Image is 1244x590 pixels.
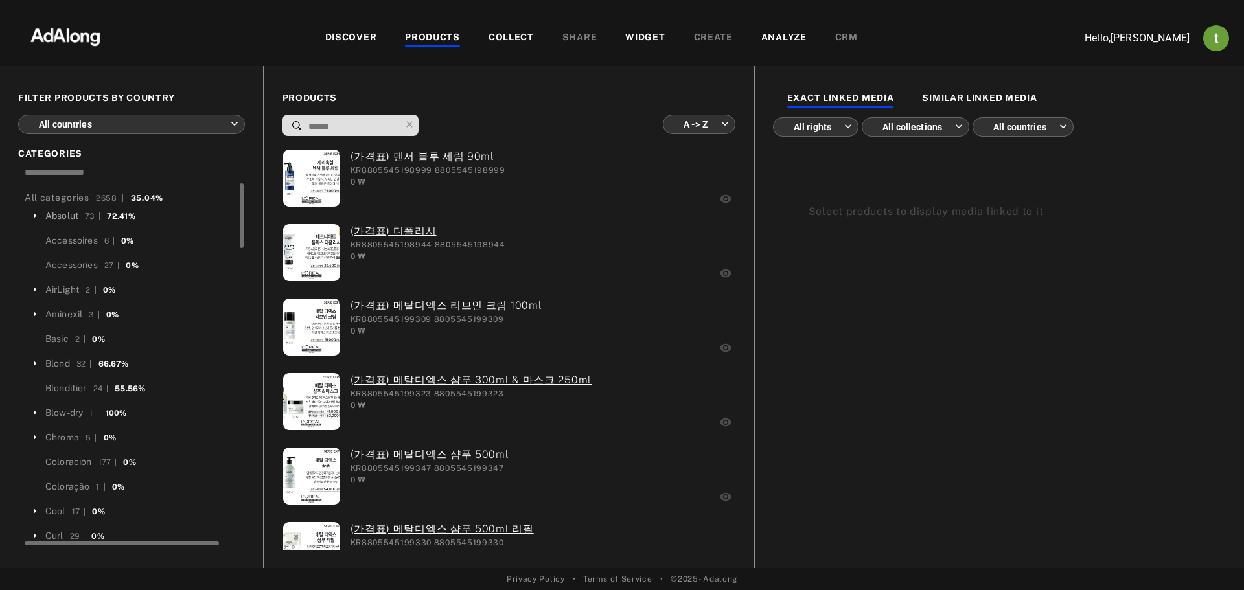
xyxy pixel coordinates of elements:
[8,16,122,55] img: 63233d7d88ed69de3c212112c67096b6.png
[489,30,534,46] div: COLLECT
[583,573,652,585] a: Terms of Service
[325,30,377,46] div: DISCOVER
[30,107,238,141] div: All countries
[351,474,509,486] div: 0 ₩
[45,406,83,420] div: Blow-dry
[45,480,89,494] div: Coloração
[98,358,129,370] div: 66.67%
[809,204,1190,220] div: Select products to display media linked to it
[507,573,565,585] a: Privacy Policy
[351,298,542,313] a: (ada-lorealpro-56) (가격표) 메탈디엑스 리브인 크림 100ml: KR8805545199309 8805545199309
[45,505,65,518] div: Cool
[1179,528,1244,590] iframe: Chat Widget
[115,383,145,394] div: 55.56%
[45,308,82,321] div: Aminexil
[351,176,505,188] div: 0 ₩
[273,224,350,281] img: 8805545198944_EN_1.jpg
[126,260,138,271] div: 0%
[273,150,350,207] img: 8805545198999_EN_1.jpg
[694,30,733,46] div: CREATE
[674,107,729,141] div: A -> Z
[45,209,78,223] div: Absolut
[835,30,858,46] div: CRM
[123,457,135,468] div: 0%
[351,239,505,251] div: KR8805545198944 8805545198944
[104,235,115,247] div: 6 |
[96,481,106,493] div: 1 |
[121,235,133,247] div: 0%
[562,30,597,46] div: SHARE
[89,407,99,419] div: 1 |
[106,309,119,321] div: 0%
[18,147,245,161] span: CATEGORIES
[351,223,505,239] a: (ada-lorealpro-1866) (가격표) 디폴리시: KR8805545198944 8805545198944
[131,192,163,204] div: 35.04%
[671,573,737,585] span: © 2025 - Adalong
[761,30,807,46] div: ANALYZE
[351,372,592,388] a: (ada-lorealpro-1975) (가격표) 메탈디엑스 샴푸 300ml & 마스크 250ml: KR8805545199323 8805545199323
[1203,25,1229,51] img: ACg8ocJj1Mp6hOb8A41jL1uwSMxz7God0ICt0FEFk954meAQ=s96-c
[45,283,79,297] div: AirLight
[351,325,542,337] div: 0 ₩
[45,258,98,272] div: Accessories
[351,400,592,411] div: 0 ₩
[625,30,665,46] div: WIDGET
[98,457,117,468] div: 177 |
[282,91,735,105] span: PRODUCTS
[405,30,460,46] div: PRODUCTS
[86,432,97,444] div: 5 |
[89,309,100,321] div: 3 |
[351,462,509,474] div: KR8805545199347 8805545199347
[45,381,87,395] div: Blondifier
[18,91,245,105] span: FILTER PRODUCTS BY COUNTRY
[107,210,135,222] div: 72.41%
[984,109,1067,144] div: All countries
[351,447,509,462] a: (ada-lorealpro-3396) (가격표) 메탈디엑스 샴푸 500ml: KR8805545199347 8805545199347
[92,334,104,345] div: 0%
[45,529,63,543] div: Curl
[660,573,663,585] span: •
[72,506,86,517] div: 17 |
[273,299,350,356] img: 8805545199309_EN_1.jpg
[96,192,124,204] div: 2658 |
[25,191,163,205] div: All categories
[273,448,350,505] img: 8805545199347_EN_1.jpg
[70,530,86,542] div: 29 |
[873,109,963,144] div: All collections
[45,455,92,469] div: Coloración
[86,284,97,296] div: 2 |
[351,313,542,325] div: KR8805545199309 8805545199309
[351,149,505,165] a: (ada-lorealpro-177) (가격표) 덴서 블루 세럼 90ml: KR8805545198999 8805545198999
[351,165,505,176] div: KR8805545198999 8805545198999
[103,284,115,296] div: 0%
[104,260,120,271] div: 27 |
[45,431,79,444] div: Chroma
[351,549,534,560] div: 0 ₩
[112,481,124,493] div: 0%
[75,334,86,345] div: 2 |
[922,91,1037,107] div: SIMILAR LINKED MEDIA
[573,573,576,585] span: •
[273,373,349,430] img: 8805545199323_EN_1.jpg
[45,332,69,346] div: Basic
[1200,22,1232,54] button: Account settings
[45,357,70,370] div: Blond
[351,521,534,537] a: (ada-lorealpro-3499) (가격표) 메탈디엑스 샴푸 500ml 리필: KR8805545199330 8805545199330
[106,407,127,419] div: 100%
[93,383,109,394] div: 24 |
[351,537,534,549] div: KR8805545199330 8805545199330
[273,522,350,579] img: 8805545199330_EN_1.jpg
[76,358,92,370] div: 32 |
[85,210,100,222] div: 73 |
[785,109,852,144] div: All rights
[92,506,104,517] div: 0%
[104,432,116,444] div: 0%
[45,234,98,247] div: Accessoires
[1060,30,1190,46] p: Hello, [PERSON_NAME]
[351,388,592,400] div: KR8805545199323 8805545199323
[787,91,894,107] div: EXACT LINKED MEDIA
[91,530,104,542] div: 0%
[351,251,505,262] div: 0 ₩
